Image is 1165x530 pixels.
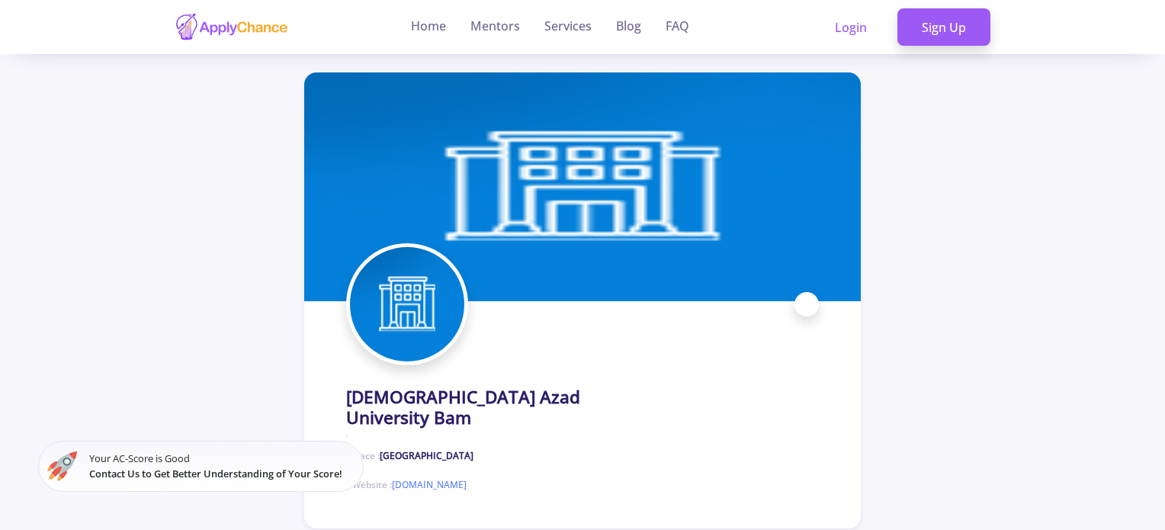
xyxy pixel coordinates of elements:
[392,478,467,491] a: [DOMAIN_NAME]
[380,449,473,462] span: [GEOGRAPHIC_DATA]
[352,478,467,492] span: Website :
[352,449,473,463] span: Place :
[346,387,662,428] h1: [DEMOGRAPHIC_DATA] Azad University Bam
[47,451,77,481] img: ac-market
[175,12,289,42] img: applychance logo
[810,8,891,47] a: Login
[304,72,861,301] img: Islamic Azad University Bam cover
[89,467,342,480] span: Contact Us to Get Better Understanding of Your Score!
[897,8,990,47] a: Sign Up
[89,451,355,480] small: Your AC-Score is Good
[350,247,464,361] img: Islamic Azad University Bam logo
